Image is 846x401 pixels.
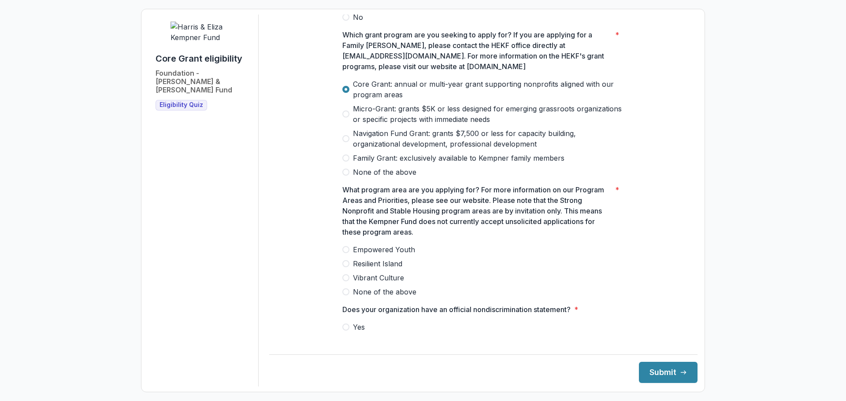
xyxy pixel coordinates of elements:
h2: Foundation - [PERSON_NAME] & [PERSON_NAME] Fund [156,69,251,95]
span: No [353,12,363,22]
button: Submit [639,362,698,383]
span: Navigation Fund Grant: grants $7,500 or less for capacity building, organizational development, p... [353,128,624,149]
img: Harris & Eliza Kempner Fund [171,22,237,43]
span: No [353,336,363,346]
span: Core Grant: annual or multi-year grant supporting nonprofits aligned with our program areas [353,79,624,100]
span: None of the above [353,287,416,297]
p: What program area are you applying for? For more information on our Program Areas and Priorities,... [342,184,612,237]
span: Micro-Grant: grants $5K or less designed for emerging grassroots organizations or specific projec... [353,103,624,125]
p: Which grant program are you seeking to apply for? If you are applying for a Family [PERSON_NAME],... [342,29,612,72]
span: Empowered Youth [353,244,415,255]
span: Eligibility Quiz [160,101,203,109]
span: Yes [353,322,365,332]
span: Vibrant Culture [353,272,404,283]
span: Resilient Island [353,258,402,269]
span: Family Grant: exclusively available to Kempner family members [353,153,564,163]
p: Does your organization have an official nondiscrimination statement? [342,304,571,315]
span: None of the above [353,167,416,177]
h1: Core Grant eligibility [156,53,242,64]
